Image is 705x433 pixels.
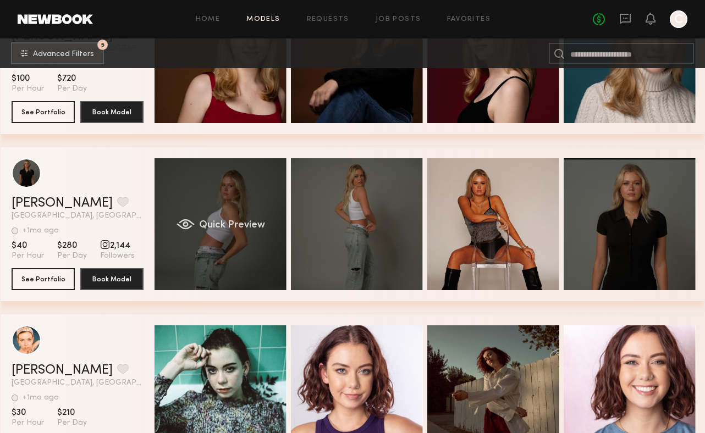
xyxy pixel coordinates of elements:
[12,73,44,84] span: $100
[246,16,280,23] a: Models
[447,16,491,23] a: Favorites
[670,10,687,28] a: C
[12,407,44,418] span: $30
[12,268,75,290] button: See Portfolio
[12,364,113,377] a: [PERSON_NAME]
[376,16,421,23] a: Job Posts
[23,227,59,235] div: +1mo ago
[57,418,87,428] span: Per Day
[100,240,135,251] span: 2,144
[12,418,44,428] span: Per Hour
[12,240,44,251] span: $40
[80,101,144,123] button: Book Model
[57,251,87,261] span: Per Day
[12,101,75,123] button: See Portfolio
[12,197,113,210] a: [PERSON_NAME]
[57,84,87,94] span: Per Day
[11,42,104,64] button: 5Advanced Filters
[199,220,265,230] span: Quick Preview
[100,251,135,261] span: Followers
[307,16,349,23] a: Requests
[12,212,144,220] span: [GEOGRAPHIC_DATA], [GEOGRAPHIC_DATA]
[80,268,144,290] button: Book Model
[57,240,87,251] span: $280
[57,73,87,84] span: $720
[33,51,94,58] span: Advanced Filters
[57,407,87,418] span: $210
[12,84,44,94] span: Per Hour
[196,16,221,23] a: Home
[12,379,144,387] span: [GEOGRAPHIC_DATA], [GEOGRAPHIC_DATA]
[23,394,59,402] div: +1mo ago
[101,42,104,47] span: 5
[12,251,44,261] span: Per Hour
